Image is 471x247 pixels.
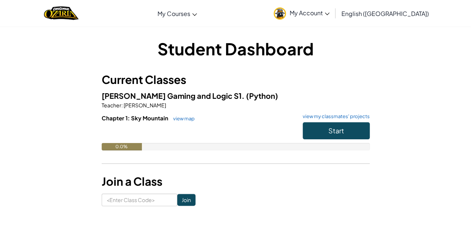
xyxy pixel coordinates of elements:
[102,71,370,88] h3: Current Classes
[102,102,121,108] span: Teacher
[328,126,344,135] span: Start
[338,3,433,23] a: English ([GEOGRAPHIC_DATA])
[303,122,370,139] button: Start
[341,10,429,17] span: English ([GEOGRAPHIC_DATA])
[290,9,330,17] span: My Account
[44,6,79,21] a: Ozaria by CodeCombat logo
[102,91,246,100] span: [PERSON_NAME] Gaming and Logic S1.
[102,194,177,206] input: <Enter Class Code>
[102,143,142,150] div: 0.0%
[123,102,166,108] span: [PERSON_NAME]
[246,91,278,100] span: (Python)
[102,114,169,121] span: Chapter 1: Sky Mountain
[274,7,286,20] img: avatar
[102,173,370,190] h3: Join a Class
[270,1,333,25] a: My Account
[154,3,201,23] a: My Courses
[169,116,195,121] a: view map
[102,37,370,60] h1: Student Dashboard
[44,6,79,21] img: Home
[157,10,190,17] span: My Courses
[299,114,370,119] a: view my classmates' projects
[121,102,123,108] span: :
[177,194,195,206] input: Join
